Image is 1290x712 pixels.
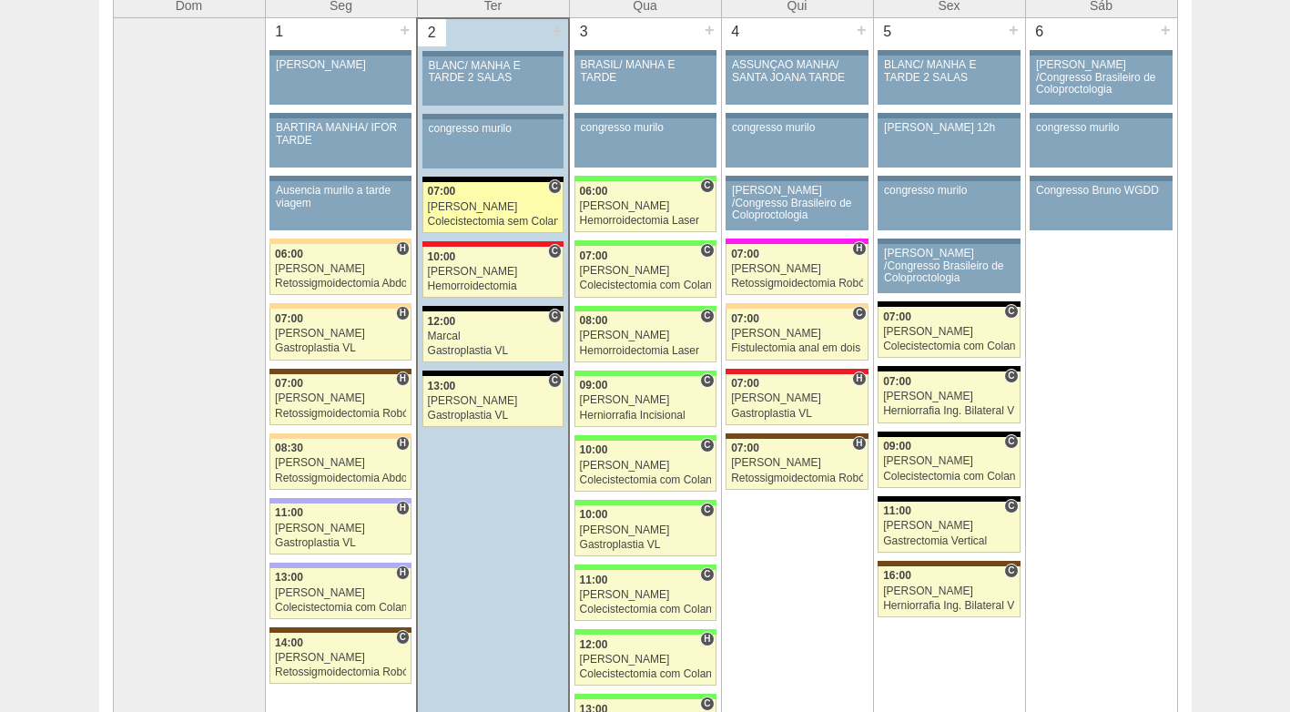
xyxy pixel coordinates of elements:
[428,185,456,198] span: 07:00
[422,56,564,106] a: BLANC/ MANHÃ E TARDE 2 SALAS
[269,374,411,425] a: H 07:00 [PERSON_NAME] Retossigmoidectomia Robótica
[574,56,716,105] a: BRASIL/ MANHÃ E TARDE
[570,18,598,46] div: 3
[883,471,1015,483] div: Colecistectomia com Colangiografia VL
[422,376,564,427] a: C 13:00 [PERSON_NAME] Gastroplastia VL
[700,309,714,323] span: Consultório
[275,408,406,420] div: Retossigmoidectomia Robótica
[266,18,294,46] div: 1
[1036,185,1166,197] div: Congresso Bruno WGDD
[700,373,714,388] span: Consultório
[732,122,862,134] div: congresso murilo
[580,345,711,357] div: Hemorroidectomia Laser
[275,652,406,664] div: [PERSON_NAME]
[854,18,869,42] div: +
[429,123,558,135] div: congresso murilo
[574,500,716,505] div: Key: Brasil
[883,326,1015,338] div: [PERSON_NAME]
[574,306,716,311] div: Key: Brasil
[580,443,608,456] span: 10:00
[396,565,410,580] span: Hospital
[428,280,559,292] div: Hemorroidectomia
[580,394,711,406] div: [PERSON_NAME]
[580,474,711,486] div: Colecistectomia com Colangiografia VL
[1004,369,1018,383] span: Consultório
[275,442,303,454] span: 08:30
[428,216,559,228] div: Colecistectomia sem Colangiografia VL
[422,247,564,298] a: C 10:00 [PERSON_NAME] Hemorroidectomia
[269,369,411,374] div: Key: Santa Joana
[580,314,608,327] span: 08:00
[731,312,759,325] span: 07:00
[731,248,759,260] span: 07:00
[731,377,759,390] span: 07:00
[396,436,410,451] span: Hospital
[883,520,1015,532] div: [PERSON_NAME]
[580,574,608,586] span: 11:00
[269,244,411,295] a: H 06:00 [PERSON_NAME] Retossigmoidectomia Abdominal VL
[878,566,1020,617] a: C 16:00 [PERSON_NAME] Herniorrafia Ing. Bilateral VL
[269,439,411,490] a: H 08:30 [PERSON_NAME] Retossigmoidectomia Abdominal VL
[574,694,716,699] div: Key: Brasil
[731,263,863,275] div: [PERSON_NAME]
[275,537,406,549] div: Gastroplastia VL
[726,239,868,244] div: Key: Pro Matre
[878,56,1020,105] a: BLANC/ MANHÃ E TARDE 2 SALAS
[574,246,716,297] a: C 07:00 [PERSON_NAME] Colecistectomia com Colangiografia VL
[275,506,303,519] span: 11:00
[580,508,608,521] span: 10:00
[396,501,410,515] span: Hospital
[269,118,411,168] a: BARTIRA MANHÃ/ IFOR TARDE
[275,342,406,354] div: Gastroplastia VL
[700,697,714,711] span: Consultório
[269,563,411,568] div: Key: Christóvão da Gama
[726,244,868,295] a: H 07:00 [PERSON_NAME] Retossigmoidectomia Robótica
[731,328,863,340] div: [PERSON_NAME]
[700,503,714,517] span: Consultório
[700,243,714,258] span: Consultório
[269,503,411,554] a: H 11:00 [PERSON_NAME] Gastroplastia VL
[574,181,716,232] a: C 06:00 [PERSON_NAME] Hemorroidectomia Laser
[878,113,1020,118] div: Key: Aviso
[726,176,868,181] div: Key: Aviso
[548,309,562,323] span: Consultório
[581,59,710,83] div: BRASIL/ MANHÃ E TARDE
[702,18,717,42] div: +
[422,114,564,119] div: Key: Aviso
[700,178,714,193] span: Consultório
[428,345,559,357] div: Gastroplastia VL
[731,278,863,290] div: Retossigmoidectomia Robótica
[726,50,868,56] div: Key: Aviso
[581,122,710,134] div: congresso murilo
[422,182,564,233] a: C 07:00 [PERSON_NAME] Colecistectomia sem Colangiografia VL
[731,442,759,454] span: 07:00
[422,51,564,56] div: Key: Aviso
[396,241,410,256] span: Hospital
[580,410,711,422] div: Herniorrafia Incisional
[269,176,411,181] div: Key: Aviso
[574,435,716,441] div: Key: Brasil
[275,587,406,599] div: [PERSON_NAME]
[1004,434,1018,449] span: Consultório
[269,498,411,503] div: Key: Christóvão da Gama
[883,585,1015,597] div: [PERSON_NAME]
[878,307,1020,358] a: C 07:00 [PERSON_NAME] Colecistectomia com Colangiografia VL
[883,455,1015,467] div: [PERSON_NAME]
[580,379,608,392] span: 09:00
[275,523,406,534] div: [PERSON_NAME]
[580,654,711,666] div: [PERSON_NAME]
[1036,59,1166,96] div: [PERSON_NAME] /Congresso Brasileiro de Coloproctologia
[726,369,868,374] div: Key: Assunção
[883,391,1015,402] div: [PERSON_NAME]
[883,310,911,323] span: 07:00
[396,630,410,645] span: Consultório
[275,377,303,390] span: 07:00
[878,496,1020,502] div: Key: Blanc
[1006,18,1021,42] div: +
[574,376,716,427] a: C 09:00 [PERSON_NAME] Herniorrafia Incisional
[1030,181,1172,230] a: Congresso Bruno WGDD
[422,371,564,376] div: Key: Blanc
[1030,56,1172,105] a: [PERSON_NAME] /Congresso Brasileiro de Coloproctologia
[878,181,1020,230] a: congresso murilo
[418,19,446,46] div: 2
